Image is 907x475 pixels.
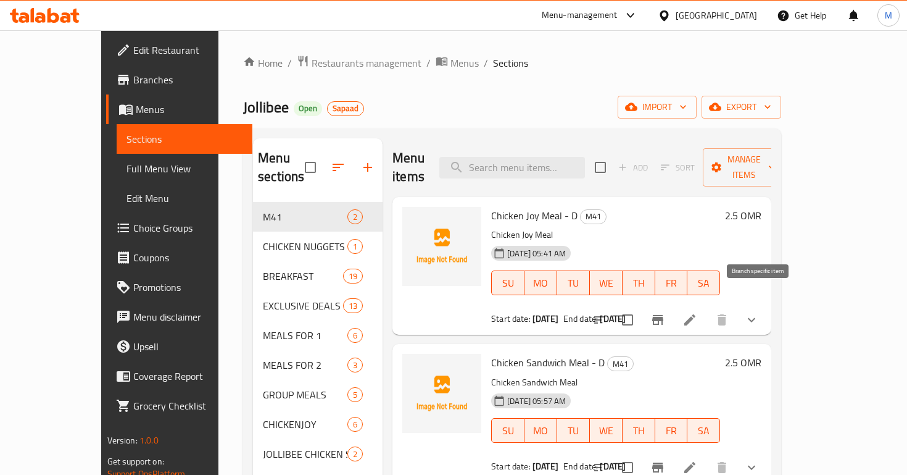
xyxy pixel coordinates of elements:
a: Full Menu View [117,154,252,183]
button: SU [491,418,524,443]
button: MO [524,418,557,443]
a: Edit Restaurant [106,35,252,65]
img: Chicken Joy Meal - D [402,207,481,286]
button: TH [623,271,655,295]
span: 6 [348,419,362,431]
h6: 2.5 OMR [725,207,761,224]
div: GROUP MEALS5 [253,380,383,410]
h2: Menu sections [258,149,305,186]
a: Upsell [106,332,252,361]
a: Branches [106,65,252,95]
div: items [347,358,363,372]
span: WE [595,274,618,292]
span: Add item [613,158,653,177]
div: M41 [263,209,347,224]
div: M41 [607,356,634,371]
span: EXCLUSIVE DEALS [263,298,343,313]
a: Promotions [106,272,252,302]
div: items [343,269,363,284]
span: 5 [348,389,362,401]
span: SA [692,274,715,292]
p: Chicken Joy Meal [491,227,720,243]
span: Grocery Checklist [133,398,242,413]
div: JOLLIBEE CHICKEN SANDWICH2 [253,439,383,469]
div: MEALS FOR 1 [263,328,347,343]
svg: Show Choices [744,313,759,327]
div: Open [294,101,322,116]
span: Start date: [491,458,531,474]
span: TH [627,422,650,440]
button: FR [655,271,688,295]
button: TH [623,418,655,443]
button: TU [557,271,590,295]
div: EXCLUSIVE DEALS13 [253,291,383,321]
h6: 2.5 OMR [725,354,761,371]
button: TU [557,418,590,443]
span: GROUP MEALS [263,387,347,402]
span: Sections [126,132,242,146]
span: Choice Groups [133,221,242,235]
b: [DATE] [532,311,558,327]
a: Menus [106,95,252,124]
div: items [347,447,363,461]
span: End date: [563,458,598,474]
div: items [347,239,363,254]
div: JOLLIBEE CHICKEN SANDWICH [263,447,347,461]
span: End date: [563,311,598,327]
p: Chicken Sandwich Meal [491,375,720,390]
span: FR [660,274,683,292]
span: Version: [107,432,138,448]
div: CHICKEN NUGGETS1 [253,232,383,261]
div: [GEOGRAPHIC_DATA] [676,9,757,22]
button: FR [655,418,688,443]
button: WE [590,271,623,295]
span: BREAKFAST [263,269,343,284]
span: 3 [348,359,362,371]
span: Chicken Joy Meal - D [491,206,578,225]
a: Coverage Report [106,361,252,391]
span: Get support on: [107,453,164,469]
span: FR [660,422,683,440]
span: Menu disclaimer [133,309,242,324]
button: Manage items [703,148,785,187]
span: Open [294,103,322,114]
span: Coupons [133,250,242,265]
span: Sapaad [328,103,363,114]
div: M41 [580,209,607,224]
div: CHICKENJOY [263,417,347,432]
span: Coverage Report [133,369,242,384]
button: show more [737,305,766,335]
a: Edit menu item [682,313,697,327]
div: M412 [253,202,383,232]
span: 2 [348,211,362,223]
a: Restaurants management [297,55,421,71]
span: Select all sections [297,154,323,180]
span: SU [497,422,520,440]
span: Manage items [713,152,776,183]
span: M [885,9,892,22]
span: 1 [348,241,362,253]
button: SA [687,418,720,443]
b: [DATE] [532,458,558,474]
span: SA [692,422,715,440]
span: [DATE] 05:57 AM [502,395,571,407]
span: MEALS FOR 2 [263,358,347,372]
a: Edit menu item [682,460,697,475]
div: items [347,328,363,343]
div: items [347,209,363,224]
svg: Show Choices [744,460,759,475]
div: BREAKFAST19 [253,261,383,291]
span: Branches [133,72,242,87]
button: SA [687,271,720,295]
a: Menu disclaimer [106,302,252,332]
span: 1.0.0 [139,432,159,448]
span: Upsell [133,339,242,354]
span: Select section [587,154,613,180]
span: SU [497,274,520,292]
div: MEALS FOR 16 [253,321,383,350]
div: items [343,298,363,313]
span: 19 [344,271,362,282]
span: Edit Restaurant [133,43,242,57]
a: Menus [436,55,479,71]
